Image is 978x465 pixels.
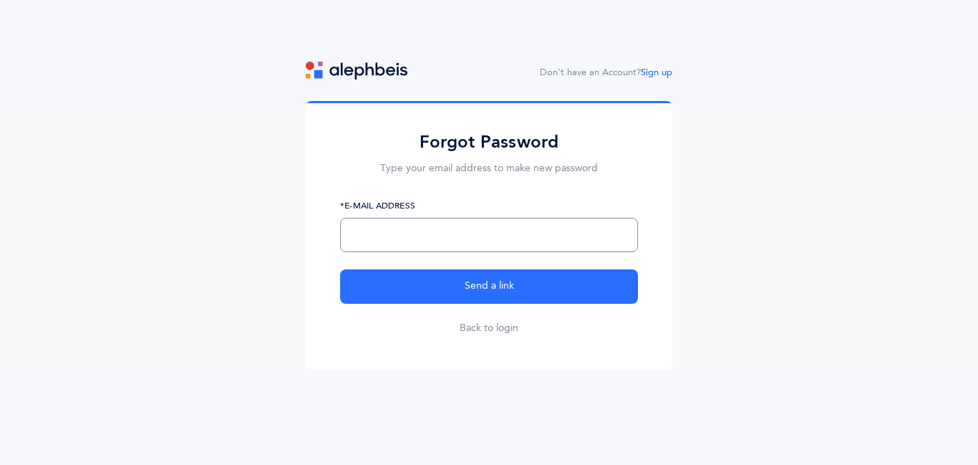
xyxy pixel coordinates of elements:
h2: Forgot Password [340,131,638,153]
a: Sign up [641,67,672,77]
button: Send a link [340,269,638,304]
a: Back to login [460,321,518,335]
label: *E-Mail Address [340,199,638,212]
p: Type your email address to make new password [340,161,638,176]
span: Send a link [465,279,514,294]
img: logo.svg [306,62,407,80]
div: Don't have an Account? [540,66,672,80]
